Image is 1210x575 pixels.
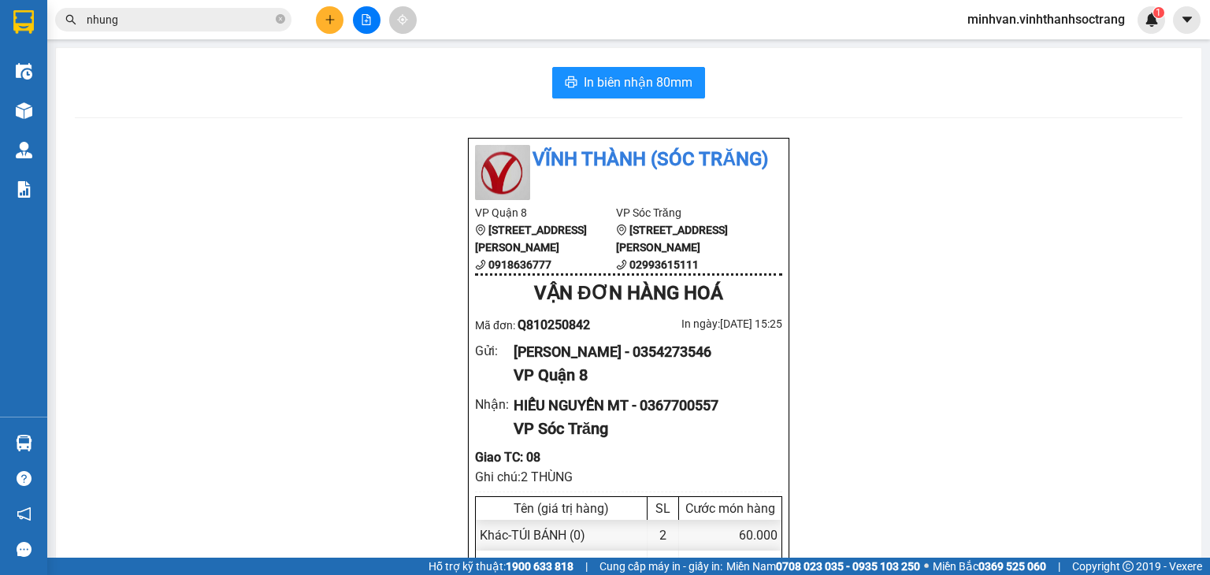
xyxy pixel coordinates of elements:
span: Hỗ trợ kỹ thuật: [429,558,573,575]
img: warehouse-icon [16,102,32,119]
b: [STREET_ADDRESS][PERSON_NAME] [475,224,587,254]
b: 0918636777 [488,258,551,271]
li: VP Quận 8 [475,204,616,221]
span: phone [616,259,627,270]
span: Khác - TÚI BÁNH (0) [480,528,585,543]
img: icon-new-feature [1145,13,1159,27]
div: VẬN ĐƠN HÀNG HOÁ [475,279,782,309]
div: HIẾU NGUYỄN MT - 0367700557 [514,395,770,417]
sup: 1 [1153,7,1164,18]
img: warehouse-icon [16,435,32,451]
span: question-circle [17,471,32,486]
strong: 0708 023 035 - 0935 103 250 [776,560,920,573]
button: printerIn biên nhận 80mm [552,67,705,98]
button: caret-down [1173,6,1201,34]
span: 1 [1156,7,1161,18]
span: file-add [361,14,372,25]
strong: 0369 525 060 [978,560,1046,573]
div: Nhận : [475,395,514,414]
span: message [17,542,32,557]
div: VP Quận 8 [514,363,770,388]
span: aim [397,14,408,25]
b: [STREET_ADDRESS][PERSON_NAME] [616,224,728,254]
div: 2 [648,520,679,551]
span: plus [325,14,336,25]
span: close-circle [276,14,285,24]
span: Miền Nam [726,558,920,575]
div: Ghi chú: 2 THÙNG [475,467,782,487]
div: VP Sóc Trăng [514,417,770,441]
button: aim [389,6,417,34]
span: phone [475,259,486,270]
span: minhvan.vinhthanhsoctrang [955,9,1138,29]
span: caret-down [1180,13,1194,27]
img: solution-icon [16,181,32,198]
div: Gửi : [475,341,514,361]
span: copyright [1123,561,1134,572]
span: environment [475,224,486,236]
img: logo-vxr [13,10,34,34]
li: VP Sóc Trăng [616,204,757,221]
span: search [65,14,76,25]
div: Mã đơn: [475,315,629,335]
span: environment [616,224,627,236]
img: logo.jpg [475,145,530,200]
li: Vĩnh Thành (Sóc Trăng) [475,145,782,175]
span: Cung cấp máy in - giấy in: [599,558,722,575]
span: In biên nhận 80mm [584,72,692,92]
button: plus [316,6,343,34]
div: Tên (giá trị hàng) [480,501,643,516]
img: warehouse-icon [16,63,32,80]
div: Cước món hàng [683,501,778,516]
span: printer [565,76,577,91]
b: 02993615111 [629,258,699,271]
div: Giao TC: 08 [475,447,782,467]
button: file-add [353,6,380,34]
span: close-circle [276,13,285,28]
span: | [1058,558,1060,575]
span: | [585,558,588,575]
div: [PERSON_NAME] - 0354273546 [514,341,770,363]
span: notification [17,506,32,521]
div: In ngày: [DATE] 15:25 [629,315,782,332]
div: 60.000 [679,520,781,551]
span: Miền Bắc [933,558,1046,575]
span: ⚪️ [924,563,929,569]
div: SL [651,501,674,516]
img: warehouse-icon [16,142,32,158]
span: Q810250842 [518,317,590,332]
input: Tìm tên, số ĐT hoặc mã đơn [87,11,273,28]
strong: 1900 633 818 [506,560,573,573]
